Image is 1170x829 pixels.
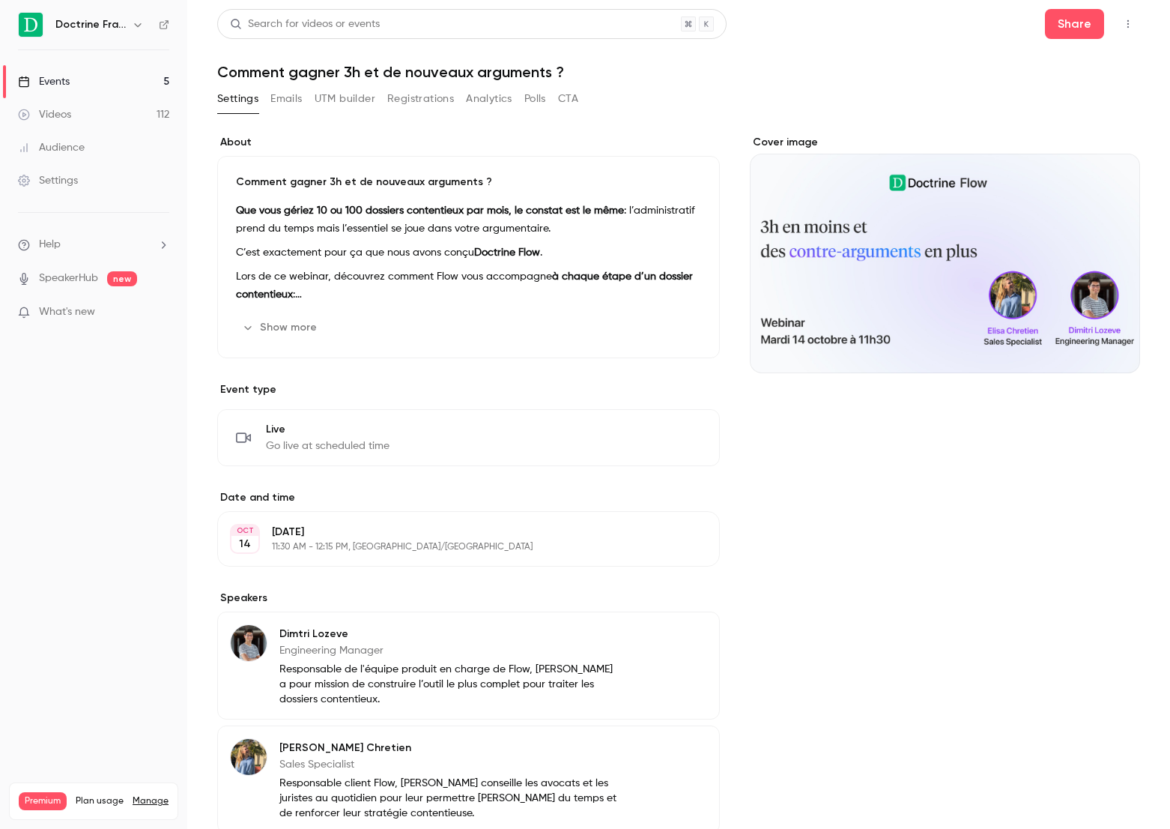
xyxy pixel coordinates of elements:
button: CTA [558,87,578,111]
p: 11:30 AM - 12:15 PM, [GEOGRAPHIC_DATA]/[GEOGRAPHIC_DATA] [272,541,640,553]
span: Live [266,422,390,437]
img: Doctrine France [19,13,43,37]
span: new [107,271,137,286]
div: Videos [18,107,71,122]
span: What's new [39,304,95,320]
p: Responsable de l'équipe produit en charge de Flow, [PERSON_NAME] a pour mission de construire l’o... [279,662,622,707]
div: Events [18,74,70,89]
p: [DATE] [272,525,640,540]
p: 14 [239,537,251,552]
p: Sales Specialist [279,757,622,772]
button: Show more [236,316,326,340]
button: Registrations [387,87,454,111]
button: Emails [270,87,302,111]
span: Plan usage [76,795,124,807]
button: Polls [524,87,546,111]
label: About [217,135,720,150]
a: SpeakerHub [39,271,98,286]
li: help-dropdown-opener [18,237,169,253]
span: Go live at scheduled time [266,438,390,453]
div: Search for videos or events [230,16,380,32]
h1: Comment gagner 3h et de nouveaux arguments ? [217,63,1140,81]
span: Premium [19,792,67,810]
h6: Doctrine France [55,17,126,32]
strong: Que vous gériez 10 ou 100 dossiers contentieux par mois, le constat est le même [236,205,624,216]
div: Dimtri LozeveDimtri LozeveEngineering ManagerResponsable de l'équipe produit en charge de Flow, [... [217,612,720,720]
iframe: Noticeable Trigger [151,306,169,319]
button: UTM builder [315,87,375,111]
p: Lors de ce webinar, découvrez comment Flow vous accompagne : [236,268,701,304]
p: Dimtri Lozeve [279,627,622,642]
p: [PERSON_NAME] Chretien [279,741,622,756]
img: Dimtri Lozeve [231,625,267,661]
p: Responsable client Flow, [PERSON_NAME] conseille les avocats et les juristes au quotidien pour le... [279,776,622,821]
a: Manage [133,795,169,807]
p: Event type [217,382,720,397]
div: Settings [18,173,78,188]
div: Audience [18,140,85,155]
p: C’est exactement pour ça que nous avons conçu . [236,244,701,262]
label: Speakers [217,591,720,606]
p: Engineering Manager [279,643,622,658]
label: Cover image [750,135,1141,150]
button: Share [1045,9,1104,39]
label: Date and time [217,490,720,505]
button: Analytics [466,87,512,111]
p: Comment gagner 3h et de nouveaux arguments ? [236,175,701,190]
section: Cover image [750,135,1141,373]
span: Help [39,237,61,253]
p: : l’administratif prend du temps mais l’essentiel se joue dans votre argumentaire. [236,202,701,238]
img: Elisa Chretien [231,739,267,775]
div: OCT [231,525,258,536]
strong: Doctrine Flow [474,247,540,258]
button: Settings [217,87,258,111]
